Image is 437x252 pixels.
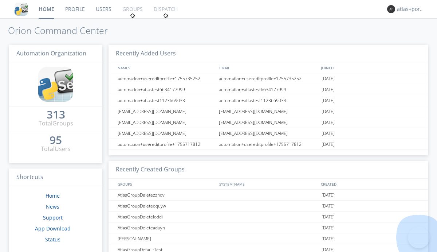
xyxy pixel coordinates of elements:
div: [EMAIL_ADDRESS][DOMAIN_NAME] [217,106,320,117]
div: [EMAIL_ADDRESS][DOMAIN_NAME] [217,128,320,139]
div: automation+atlastest6634177999 [217,84,320,95]
div: automation+atlastest1123669033 [116,95,217,106]
div: CREATED [319,179,421,189]
div: 95 [50,136,62,144]
span: [DATE] [322,139,335,150]
div: automation+usereditprofile+1755735252 [116,73,217,84]
div: NAMES [116,62,216,73]
div: AtlasGroupDeleteloddi [116,212,217,222]
div: 313 [47,111,65,118]
a: App Download [35,225,71,232]
div: automation+atlastest1123669033 [217,95,320,106]
img: cddb5a64eb264b2086981ab96f4c1ba7 [38,67,73,102]
img: 373638.png [387,5,395,13]
span: [DATE] [322,106,335,117]
span: [DATE] [322,95,335,106]
span: [DATE] [322,128,335,139]
div: automation+atlastest6634177999 [116,84,217,95]
span: Automation Organization [16,49,86,57]
div: automation+usereditprofile+1755717812 [217,139,320,150]
a: automation+atlastest6634177999automation+atlastest6634177999[DATE] [109,84,428,95]
span: [DATE] [322,233,335,244]
img: spin.svg [163,13,168,18]
span: [DATE] [322,222,335,233]
div: [EMAIL_ADDRESS][DOMAIN_NAME] [217,117,320,128]
a: 95 [50,136,62,145]
div: Total Groups [39,119,73,128]
a: Support [43,214,63,221]
a: automation+usereditprofile+1755735252automation+usereditprofile+1755735252[DATE] [109,73,428,84]
iframe: Toggle Customer Support [408,226,430,248]
img: spin.svg [130,13,135,18]
a: Status [45,236,60,243]
span: [DATE] [322,73,335,84]
a: 313 [47,111,65,119]
div: atlas+portuguese0001 [397,5,424,13]
div: automation+usereditprofile+1755735252 [217,73,320,84]
span: [DATE] [322,84,335,95]
div: automation+usereditprofile+1755717812 [116,139,217,150]
h3: Recently Added Users [109,45,428,63]
div: AtlasGroupDeleteoquyw [116,201,217,211]
div: GROUPS [116,179,216,189]
img: cddb5a64eb264b2086981ab96f4c1ba7 [15,3,28,16]
div: Total Users [41,145,71,153]
div: [EMAIL_ADDRESS][DOMAIN_NAME] [116,106,217,117]
div: AtlasGroupDeletezzhov [116,190,217,200]
a: Home [46,192,60,199]
div: AtlasGroupDeleteaduyn [116,222,217,233]
div: SYSTEM_NAME [217,179,319,189]
div: [EMAIL_ADDRESS][DOMAIN_NAME] [116,128,217,139]
span: [DATE] [322,190,335,201]
a: [PERSON_NAME][DATE] [109,233,428,244]
a: [EMAIL_ADDRESS][DOMAIN_NAME][EMAIL_ADDRESS][DOMAIN_NAME][DATE] [109,106,428,117]
a: AtlasGroupDeleteoquyw[DATE] [109,201,428,212]
a: AtlasGroupDeleteloddi[DATE] [109,212,428,222]
div: [PERSON_NAME] [116,233,217,244]
span: [DATE] [322,212,335,222]
a: [EMAIL_ADDRESS][DOMAIN_NAME][EMAIL_ADDRESS][DOMAIN_NAME][DATE] [109,117,428,128]
a: [EMAIL_ADDRESS][DOMAIN_NAME][EMAIL_ADDRESS][DOMAIN_NAME][DATE] [109,128,428,139]
h3: Recently Created Groups [109,161,428,179]
span: [DATE] [322,201,335,212]
a: AtlasGroupDeleteaduyn[DATE] [109,222,428,233]
a: automation+usereditprofile+1755717812automation+usereditprofile+1755717812[DATE] [109,139,428,150]
a: AtlasGroupDeletezzhov[DATE] [109,190,428,201]
span: [DATE] [322,117,335,128]
h3: Shortcuts [9,168,102,186]
div: [EMAIL_ADDRESS][DOMAIN_NAME] [116,117,217,128]
div: JOINED [319,62,421,73]
a: automation+atlastest1123669033automation+atlastest1123669033[DATE] [109,95,428,106]
div: EMAIL [217,62,319,73]
a: News [46,203,59,210]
